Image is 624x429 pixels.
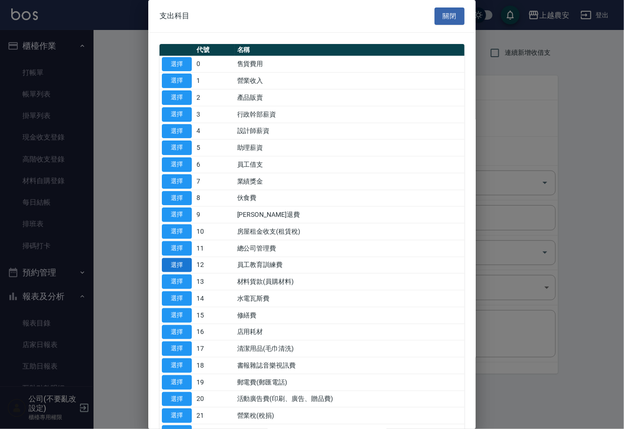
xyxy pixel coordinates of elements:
button: 關閉 [435,7,464,25]
td: 售貨費用 [235,56,464,73]
td: 2 [194,89,235,106]
button: 選擇 [162,392,192,407]
td: 清潔用品(毛巾清洗) [235,340,464,357]
td: 員工教育訓練費 [235,257,464,274]
button: 選擇 [162,57,192,72]
button: 選擇 [162,124,192,139]
td: 助理薪資 [235,140,464,156]
td: 員工借支 [235,156,464,173]
button: 選擇 [162,207,192,222]
td: [PERSON_NAME]退費 [235,207,464,223]
td: 15 [194,307,235,324]
td: 12 [194,257,235,274]
button: 選擇 [162,258,192,273]
button: 選擇 [162,408,192,423]
td: 產品販賣 [235,89,464,106]
td: 16 [194,324,235,340]
td: 18 [194,357,235,374]
td: 活動廣告費(印刷、廣告、贈品費) [235,391,464,407]
td: 4 [194,123,235,140]
td: 店用耗材 [235,324,464,340]
td: 10 [194,223,235,240]
td: 13 [194,274,235,290]
td: 21 [194,407,235,424]
td: 設計師薪資 [235,123,464,140]
td: 6 [194,156,235,173]
button: 選擇 [162,325,192,340]
td: 行政幹部薪資 [235,106,464,123]
td: 書報雜誌音樂視訊費 [235,357,464,374]
button: 選擇 [162,107,192,122]
button: 選擇 [162,157,192,172]
button: 選擇 [162,174,192,189]
button: 選擇 [162,308,192,323]
td: 修繕費 [235,307,464,324]
td: 總公司管理費 [235,240,464,257]
td: 材料貨款(員購材料) [235,274,464,290]
td: 5 [194,140,235,156]
button: 選擇 [162,341,192,356]
th: 名稱 [235,44,464,56]
td: 19 [194,374,235,391]
button: 選擇 [162,274,192,289]
td: 營業收入 [235,73,464,89]
td: 3 [194,106,235,123]
button: 選擇 [162,90,192,105]
th: 代號 [194,44,235,56]
button: 選擇 [162,191,192,206]
td: 0 [194,56,235,73]
td: 業績獎金 [235,173,464,190]
td: 伙食費 [235,190,464,207]
button: 選擇 [162,358,192,373]
td: 20 [194,391,235,407]
button: 選擇 [162,375,192,390]
td: 1 [194,73,235,89]
td: 9 [194,207,235,223]
td: 17 [194,340,235,357]
td: 水電瓦斯費 [235,290,464,307]
td: 11 [194,240,235,257]
td: 7 [194,173,235,190]
td: 郵電費(郵匯電話) [235,374,464,391]
td: 營業稅(稅捐) [235,407,464,424]
button: 選擇 [162,224,192,239]
span: 支出科目 [160,11,189,21]
td: 8 [194,190,235,207]
button: 選擇 [162,74,192,88]
button: 選擇 [162,241,192,256]
td: 14 [194,290,235,307]
button: 選擇 [162,141,192,155]
td: 房屋租金收支(租賃稅) [235,223,464,240]
button: 選擇 [162,291,192,306]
